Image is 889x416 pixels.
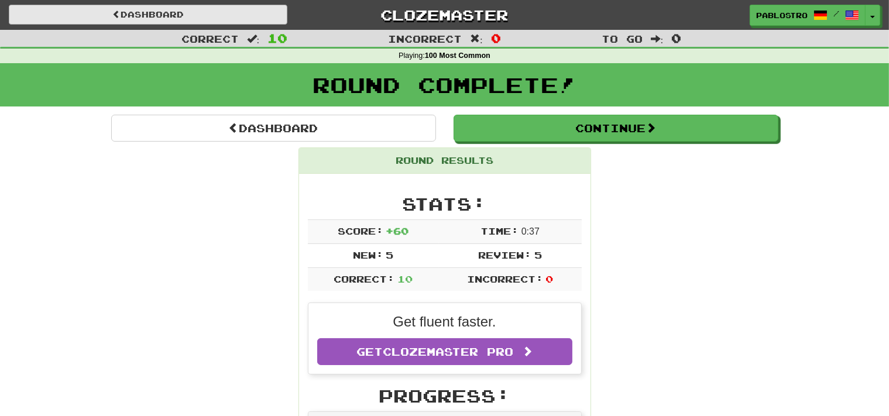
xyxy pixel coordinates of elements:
button: Continue [454,115,778,142]
span: Correct: [334,273,394,284]
span: 0 : 37 [521,226,540,236]
span: : [651,34,664,44]
span: Score: [338,225,383,236]
span: Correct [181,33,239,44]
span: 0 [491,31,501,45]
a: Dashboard [9,5,287,25]
a: Clozemaster [305,5,583,25]
span: 10 [267,31,287,45]
div: Round Results [299,148,591,174]
a: Dashboard [111,115,436,142]
h1: Round Complete! [4,73,885,97]
span: To go [602,33,643,44]
h2: Stats: [308,194,582,214]
span: 5 [534,249,542,260]
a: GetClozemaster Pro [317,338,572,365]
span: Review: [478,249,531,260]
span: / [833,9,839,18]
span: Incorrect: [467,273,543,284]
span: pablostro [756,10,808,20]
span: 5 [386,249,393,260]
span: Time: [480,225,519,236]
span: : [470,34,483,44]
h2: Progress: [308,386,582,405]
a: pablostro / [750,5,866,26]
span: Incorrect [388,33,462,44]
span: 0 [545,273,553,284]
span: 0 [671,31,681,45]
span: Clozemaster Pro [383,345,513,358]
span: 10 [397,273,413,284]
span: : [247,34,260,44]
span: + 60 [386,225,409,236]
span: New: [353,249,383,260]
strong: 100 Most Common [425,51,490,60]
p: Get fluent faster. [317,312,572,332]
